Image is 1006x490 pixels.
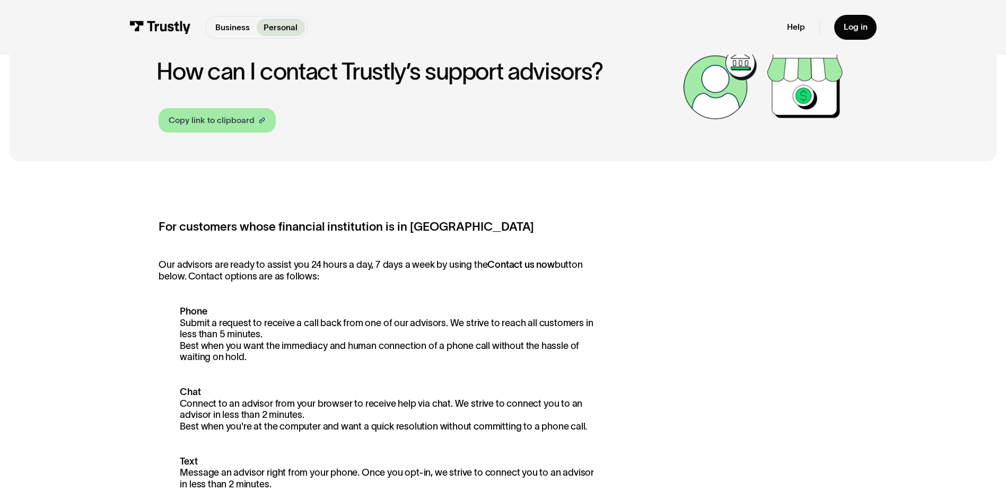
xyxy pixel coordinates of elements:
[257,19,305,36] a: Personal
[159,220,534,233] strong: For customers whose financial institution is in [GEOGRAPHIC_DATA]
[487,259,555,270] strong: Contact us now
[159,108,275,133] a: Copy link to clipboard
[156,58,677,84] h1: How can I contact Trustly’s support advisors?
[159,387,602,432] p: Connect to an advisor from your browser to receive help via chat. We strive to connect you to an ...
[180,456,197,467] strong: Text
[159,306,602,363] p: Submit a request to receive a call back from one of our advisors. We strive to reach all customer...
[180,306,207,317] strong: Phone
[834,15,877,40] a: Log in
[264,21,298,34] p: Personal
[169,114,255,127] div: Copy link to clipboard
[215,21,250,34] p: Business
[844,22,868,32] div: Log in
[129,21,191,34] img: Trustly Logo
[787,22,805,32] a: Help
[180,387,200,397] strong: Chat
[159,259,602,282] p: Our advisors are ready to assist you 24 hours a day, 7 days a week by using the button below. Con...
[208,19,257,36] a: Business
